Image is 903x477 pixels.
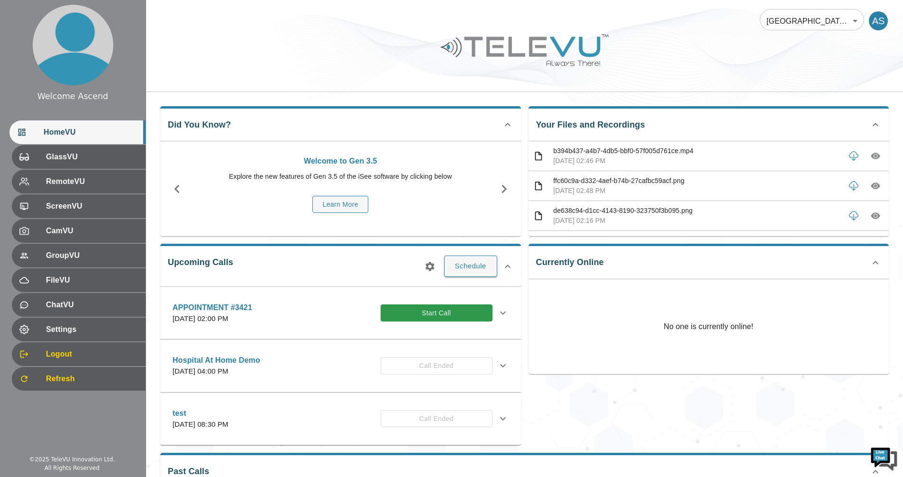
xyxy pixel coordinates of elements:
[553,176,840,186] p: ffc60c9a-d332-4aef-b74b-27cafbc59acf.png
[46,151,138,163] span: GlassVU
[553,206,840,216] p: de638c94-d1cc-4143-8190-323750f3b095.png
[173,408,228,419] p: test
[44,127,138,138] span: HomeVU
[553,236,840,246] p: c6bc1684-ce4e-410f-a69d-a0e6bdb552e5.png
[199,156,483,167] p: Welcome to Gen 3.5
[165,296,516,330] div: APPOINTMENT #3421[DATE] 02:00 PMStart Call
[870,444,898,472] img: Chat Widget
[12,293,146,317] div: ChatVU
[165,349,516,383] div: Hospital At Home Demo[DATE] 04:00 PMCall Ended
[155,5,178,28] div: Minimize live chat window
[46,250,138,261] span: GroupVU
[381,304,493,322] button: Start Call
[760,8,864,34] div: [GEOGRAPHIC_DATA] At Home
[16,44,40,68] img: d_736959983_company_1615157101543_736959983
[46,299,138,311] span: ChatVU
[664,279,753,374] p: No one is currently online!
[444,256,497,276] button: Schedule
[199,172,483,182] p: Explore the new features of Gen 3.5 of the iSee software by clicking below
[12,318,146,341] div: Settings
[37,90,108,102] div: Welcome Ascend
[12,268,146,292] div: FileVU
[553,156,840,166] p: [DATE] 02:46 PM
[12,219,146,243] div: CamVU
[553,146,840,156] p: b394b437-a4b7-4db5-bbf0-57f005d761ce.mp4
[12,145,146,169] div: GlassVU
[29,455,115,464] div: © 2025 TeleVU Innovation Ltd.
[46,176,138,187] span: RemoteVU
[12,342,146,366] div: Logout
[9,120,146,144] div: HomeVU
[312,196,368,213] button: Learn More
[55,119,131,215] span: We're online!
[33,5,113,85] img: profile.png
[173,366,260,377] p: [DATE] 04:00 PM
[46,201,138,212] span: ScreenVU
[46,373,138,385] span: Refresh
[173,313,252,324] p: [DATE] 02:00 PM
[12,367,146,391] div: Refresh
[173,355,260,366] p: Hospital At Home Demo
[45,464,100,472] div: All Rights Reserved
[46,349,138,360] span: Logout
[46,324,138,335] span: Settings
[12,194,146,218] div: ScreenVU
[173,302,252,313] p: APPOINTMENT #3421
[46,275,138,286] span: FileVU
[46,225,138,237] span: CamVU
[165,402,516,436] div: test[DATE] 08:30 PMCall Ended
[553,186,840,196] p: [DATE] 02:48 PM
[869,11,888,30] div: AS
[5,259,181,292] textarea: Type your message and hit 'Enter'
[12,244,146,267] div: GroupVU
[49,50,159,62] div: Chat with us now
[553,216,840,226] p: [DATE] 02:16 PM
[173,419,228,430] p: [DATE] 08:30 PM
[12,170,146,193] div: RemoteVU
[439,30,610,70] img: Logo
